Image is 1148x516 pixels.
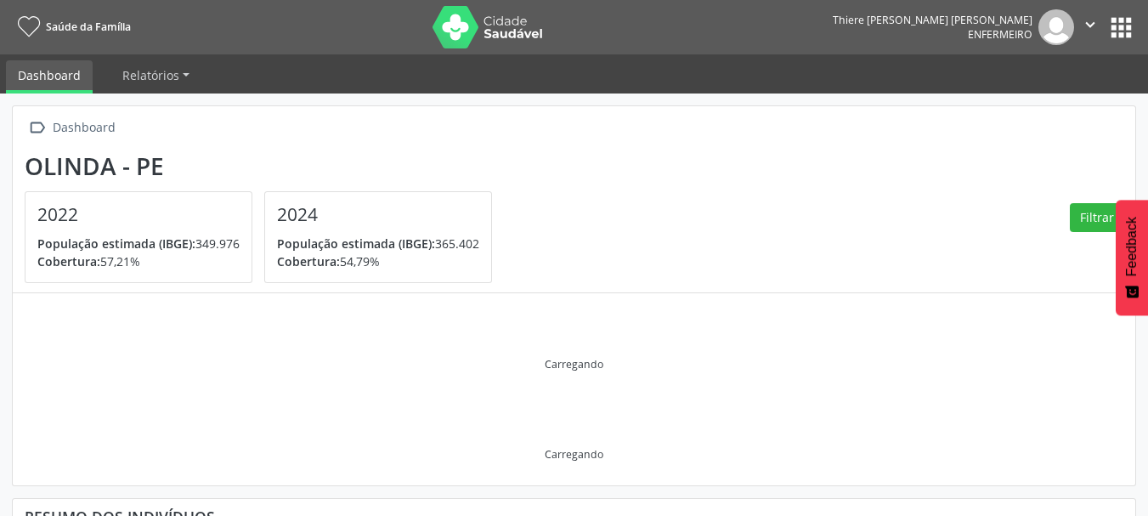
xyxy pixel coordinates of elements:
button:  [1074,9,1106,45]
h4: 2024 [277,204,479,225]
p: 365.402 [277,235,479,252]
div: Carregando [545,447,603,462]
p: 54,79% [277,252,479,270]
button: apps [1106,13,1136,43]
h4: 2022 [37,204,240,225]
button: Feedback - Mostrar pesquisa [1116,200,1148,315]
i:  [1081,15,1100,34]
span: Enfermeiro [968,27,1032,42]
a:  Dashboard [25,116,118,140]
p: 57,21% [37,252,240,270]
span: Feedback [1124,217,1140,276]
span: População estimada (IBGE): [37,235,195,252]
div: Thiere [PERSON_NAME] [PERSON_NAME] [833,13,1032,27]
span: Saúde da Família [46,20,131,34]
span: Relatórios [122,67,179,83]
img: img [1038,9,1074,45]
a: Relatórios [110,60,201,90]
p: 349.976 [37,235,240,252]
div: Olinda - PE [25,152,504,180]
a: Saúde da Família [12,13,131,41]
span: Cobertura: [277,253,340,269]
div: Dashboard [49,116,118,140]
span: Cobertura: [37,253,100,269]
div: Carregando [545,357,603,371]
i:  [25,116,49,140]
button: Filtrar [1070,203,1123,232]
a: Dashboard [6,60,93,94]
span: População estimada (IBGE): [277,235,435,252]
